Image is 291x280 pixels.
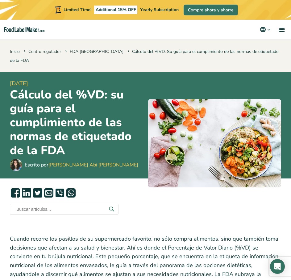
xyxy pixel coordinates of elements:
img: Maria Abi Hanna - Etiquetadora de alimentos [10,159,22,171]
span: Additional 15% OFF [94,6,138,14]
div: Open Intercom Messenger [270,259,285,274]
a: menu [271,20,291,39]
a: Centro regulador [28,49,61,54]
div: Escrito por [25,161,138,169]
a: FDA [GEOGRAPHIC_DATA] [70,49,123,54]
a: Compre ahora y ahorre [184,5,238,15]
span: Yearly Subscription [140,7,179,13]
span: Limited Time! [64,7,91,13]
input: Buscar artículos... [10,204,118,215]
span: [DATE] [10,79,143,88]
span: Cálculo del %VD: Su guía para el cumplimiento de las normas de etiquetado de la FDA [10,49,279,63]
a: Inicio [10,49,20,54]
a: [PERSON_NAME] Abi [PERSON_NAME] [48,162,138,168]
h1: Cálculo del %VD: su guía para el cumplimiento de las normas de etiquetado de la FDA [10,88,143,157]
